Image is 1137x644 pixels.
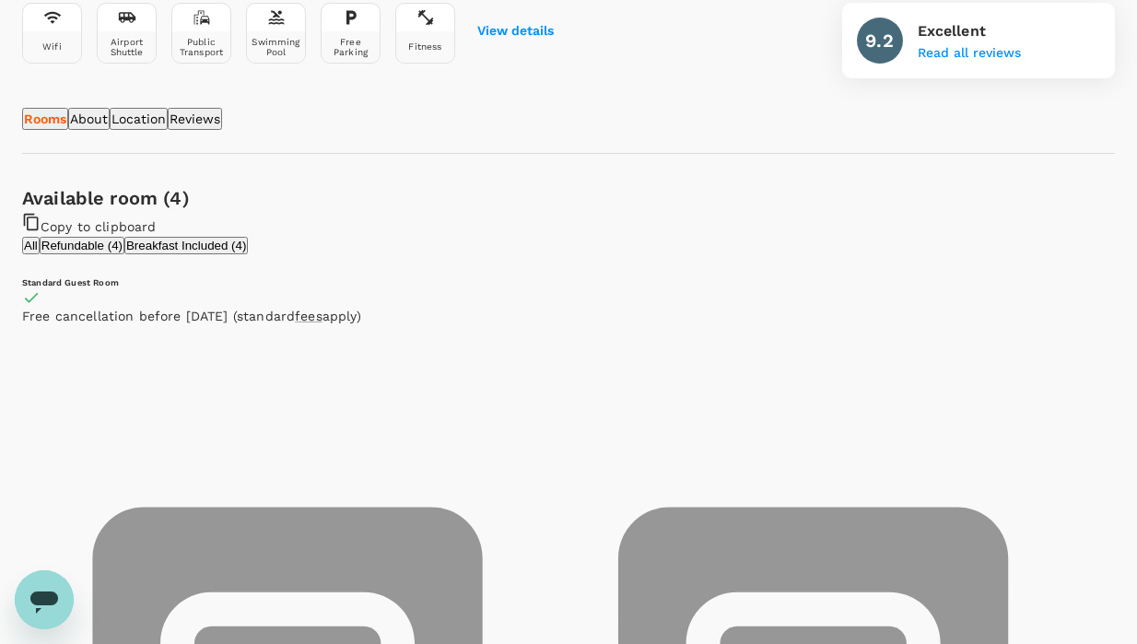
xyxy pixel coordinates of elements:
[918,46,1021,61] button: Read all reviews
[22,307,361,325] div: Free cancellation before [DATE] (standard apply)
[22,237,40,254] button: All
[15,570,74,629] iframe: Button to launch messaging window
[325,37,376,57] div: Free Parking
[42,41,62,52] div: Wifi
[40,237,124,254] button: Refundable (4)
[251,37,301,57] div: Swimming Pool
[865,26,893,55] h6: 9.2
[408,41,441,52] div: Fitness
[24,110,66,128] p: Rooms
[176,37,227,57] div: Public Transport
[22,183,1115,213] h6: Available room (4)
[918,20,1021,42] p: Excellent
[170,110,220,128] p: Reviews
[477,24,554,39] button: View details
[111,110,166,128] p: Location
[295,309,322,323] span: fees
[70,110,108,128] p: About
[124,237,248,254] button: Breakfast Included (4)
[22,276,1115,288] h6: Standard Guest Room
[101,37,152,57] div: Airport Shuttle
[22,219,157,234] label: Copy to clipboard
